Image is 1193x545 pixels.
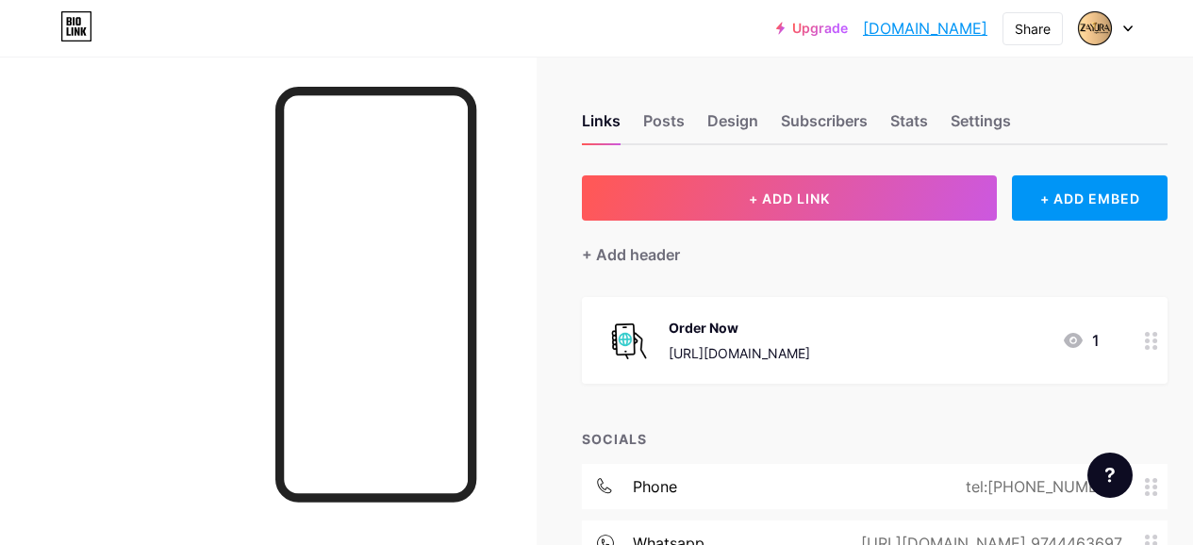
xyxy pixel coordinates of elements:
div: tel:[PHONE_NUMBER] [936,475,1145,498]
div: 1 [1062,329,1100,352]
div: Share [1015,19,1051,39]
div: Stats [890,109,928,143]
span: + ADD LINK [749,190,830,206]
div: Links [582,109,621,143]
img: zayura [1077,10,1113,46]
div: Design [707,109,758,143]
div: Order Now [669,318,810,338]
div: + Add header [582,243,680,266]
div: Settings [951,109,1011,143]
div: [URL][DOMAIN_NAME] [669,343,810,363]
div: + ADD EMBED [1012,175,1168,221]
button: + ADD LINK [582,175,997,221]
div: Posts [643,109,685,143]
a: Upgrade [776,21,848,36]
div: phone [633,475,677,498]
div: SOCIALS [582,429,1168,449]
img: Order Now [605,316,654,365]
div: Subscribers [781,109,868,143]
a: [DOMAIN_NAME] [863,17,987,40]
